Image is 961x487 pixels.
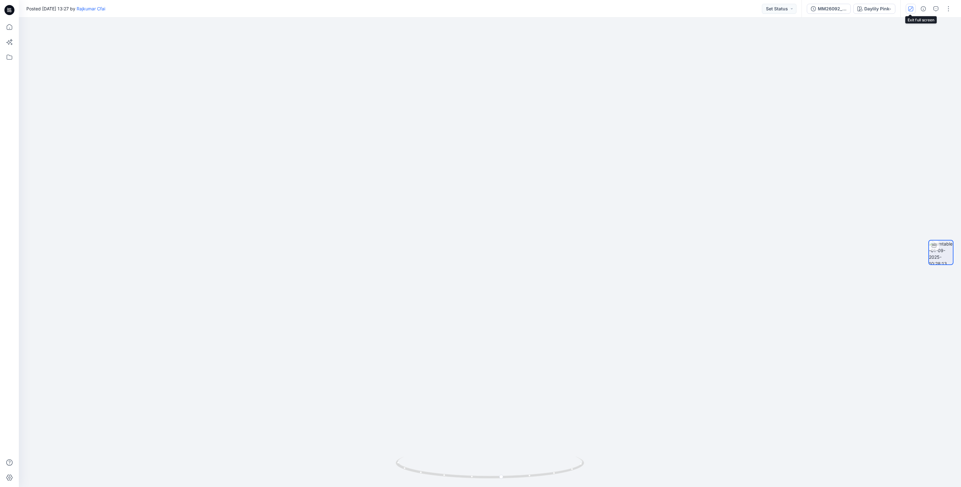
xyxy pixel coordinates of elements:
[853,4,895,14] button: Daylily Pink-
[818,5,847,12] div: MM26092_ADM_WOMENS ESSENTIAL TEE WITH CURVED HEM
[864,5,891,12] div: Daylily Pink-
[77,6,105,11] a: Rajkumar Cfai
[807,4,851,14] button: MM26092_ADM_WOMENS ESSENTIAL TEE WITH CURVED HEM
[929,241,953,264] img: turntable-01-09-2025-10:28:13
[26,5,105,12] span: Posted [DATE] 13:27 by
[918,4,928,14] button: Details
